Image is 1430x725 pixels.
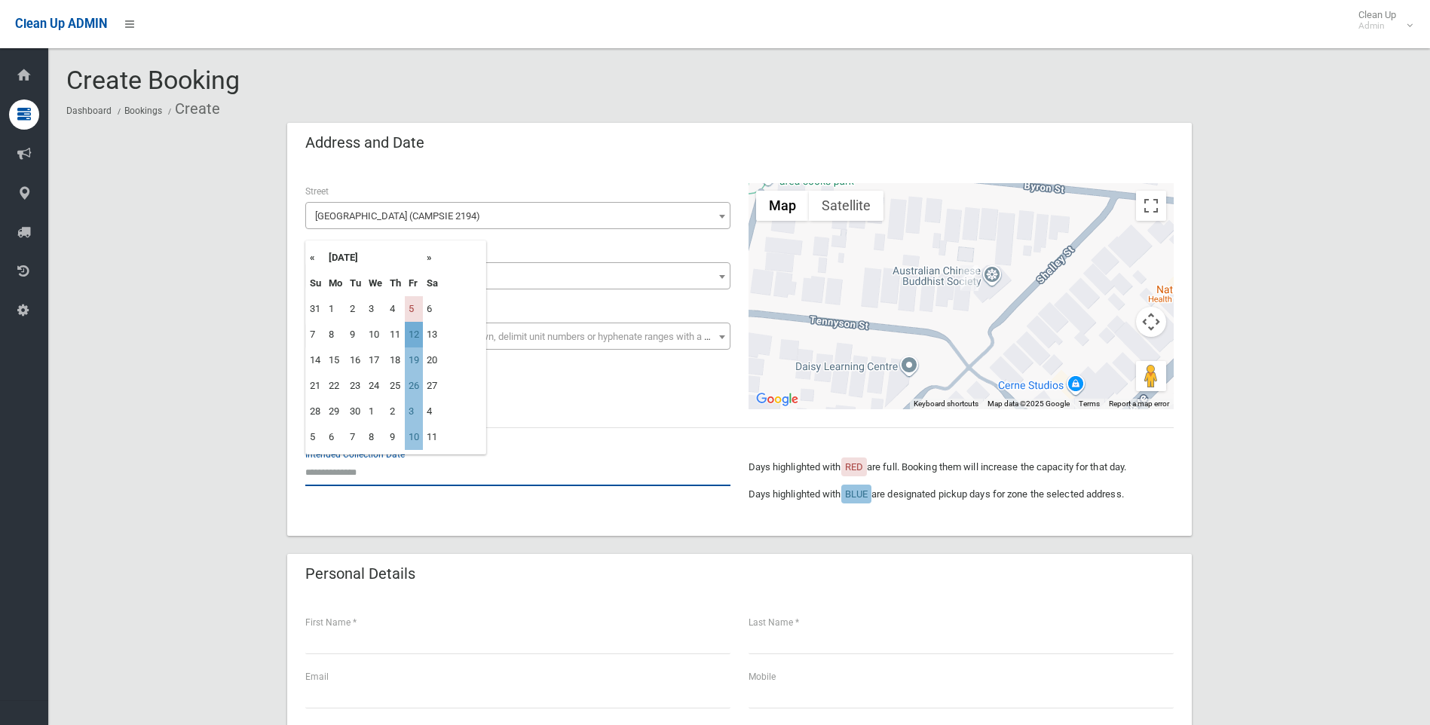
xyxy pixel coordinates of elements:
li: Create [164,95,220,123]
td: 31 [306,296,325,322]
span: 1 [309,266,727,287]
td: 22 [325,373,346,399]
th: Fr [405,271,423,296]
td: 2 [386,399,405,424]
span: Map data ©2025 Google [988,399,1070,408]
td: 9 [386,424,405,450]
td: 19 [405,347,423,373]
button: Keyboard shortcuts [914,399,978,409]
td: 7 [346,424,365,450]
button: Drag Pegman onto the map to open Street View [1136,361,1166,391]
td: 2 [346,296,365,322]
button: Show street map [756,191,809,221]
td: 21 [306,373,325,399]
td: 27 [423,373,442,399]
td: 30 [346,399,365,424]
span: RED [845,461,863,473]
td: 18 [386,347,405,373]
td: 13 [423,322,442,347]
button: Map camera controls [1136,307,1166,337]
td: 1 [365,399,386,424]
td: 15 [325,347,346,373]
td: 9 [346,322,365,347]
td: 3 [405,399,423,424]
td: 14 [306,347,325,373]
td: 12 [405,322,423,347]
td: 26 [405,373,423,399]
td: 8 [325,322,346,347]
th: [DATE] [325,245,423,271]
a: Report a map error [1109,399,1169,408]
button: Toggle fullscreen view [1136,191,1166,221]
td: 3 [365,296,386,322]
td: 10 [405,424,423,450]
span: Select the unit number from the dropdown, delimit unit numbers or hyphenate ranges with a comma [315,331,736,342]
td: 5 [405,296,423,322]
th: Th [386,271,405,296]
span: 1 [305,262,730,289]
span: Clean Up [1351,9,1411,32]
th: « [306,245,325,271]
div: 1 Tennyson Street, CAMPSIE NSW 2194 [960,265,978,291]
td: 16 [346,347,365,373]
th: Mo [325,271,346,296]
span: Create Booking [66,65,240,95]
p: Days highlighted with are full. Booking them will increase the capacity for that day. [749,458,1174,476]
td: 10 [365,322,386,347]
td: 5 [306,424,325,450]
td: 6 [423,296,442,322]
span: Tennyson Street (CAMPSIE 2194) [305,202,730,229]
td: 11 [386,322,405,347]
a: Bookings [124,106,162,116]
td: 4 [423,399,442,424]
button: Show satellite imagery [809,191,883,221]
td: 7 [306,322,325,347]
td: 8 [365,424,386,450]
td: 4 [386,296,405,322]
td: 23 [346,373,365,399]
img: Google [752,390,802,409]
td: 28 [306,399,325,424]
td: 20 [423,347,442,373]
p: Days highlighted with are designated pickup days for zone the selected address. [749,485,1174,503]
small: Admin [1358,20,1396,32]
td: 24 [365,373,386,399]
span: Tennyson Street (CAMPSIE 2194) [309,206,727,227]
a: Open this area in Google Maps (opens a new window) [752,390,802,409]
a: Dashboard [66,106,112,116]
a: Terms [1079,399,1100,408]
header: Address and Date [287,128,442,158]
header: Personal Details [287,559,433,589]
th: We [365,271,386,296]
td: 29 [325,399,346,424]
td: 17 [365,347,386,373]
td: 1 [325,296,346,322]
span: BLUE [845,488,868,500]
th: Tu [346,271,365,296]
td: 6 [325,424,346,450]
th: Su [306,271,325,296]
th: » [423,245,442,271]
th: Sa [423,271,442,296]
td: 25 [386,373,405,399]
span: Clean Up ADMIN [15,17,107,31]
td: 11 [423,424,442,450]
